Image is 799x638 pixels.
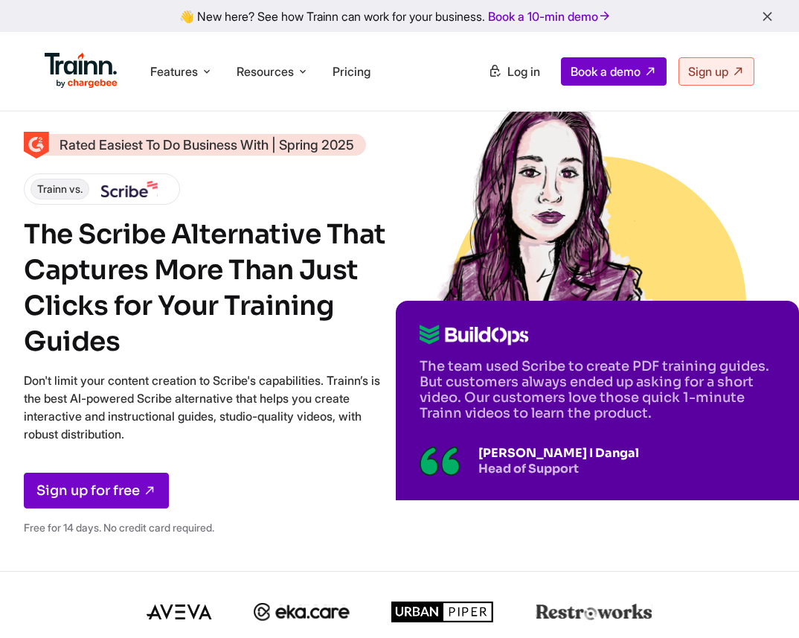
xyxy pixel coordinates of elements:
[536,604,652,620] img: restroworks logo
[147,604,212,619] img: aveva logo
[420,446,461,476] img: Illustration of a quotation mark
[101,181,158,197] img: Scribe logo
[254,603,350,621] img: ekacare logo
[507,64,540,79] span: Log in
[478,445,639,461] p: [PERSON_NAME] I Dangal
[725,567,799,638] iframe: Chat Widget
[150,63,198,80] span: Features
[24,371,381,443] p: Don't limit your content creation to Scribe's capabilities. Trainn’s is the best AI-powered Scrib...
[571,64,641,79] span: Book a demo
[678,57,754,86] a: Sign up
[485,6,615,27] a: Book a 10-min demo
[437,89,652,305] img: Sketch of Sabina Rana from Buildops | Scribe Alternative
[237,63,294,80] span: Resources
[391,602,494,622] img: urbanpiper logo
[420,359,775,421] p: The team used Scribe to create PDF training guides. But customers always ended up asking for a sh...
[479,58,549,85] a: Log in
[24,217,396,360] h1: The Scribe Alternative That Captures More Than Just Clicks for Your Training Guides
[561,57,667,86] a: Book a demo
[688,64,728,79] span: Sign up
[31,179,89,200] span: Trainn vs.
[24,132,49,159] img: Skilljar Alternative - Trainn | High Performer - Customer Education Category
[24,519,381,537] p: Free for 14 days. No credit card required.
[333,64,370,79] a: Pricing
[24,473,169,508] a: Sign up for free
[24,134,366,156] a: Rated Easiest To Do Business With | Spring 2025
[45,53,118,89] img: Trainn Logo
[420,325,529,345] img: Buildops logo
[9,9,790,23] div: 👋 New here? See how Trainn can work for your business.
[478,461,639,476] p: Head of Support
